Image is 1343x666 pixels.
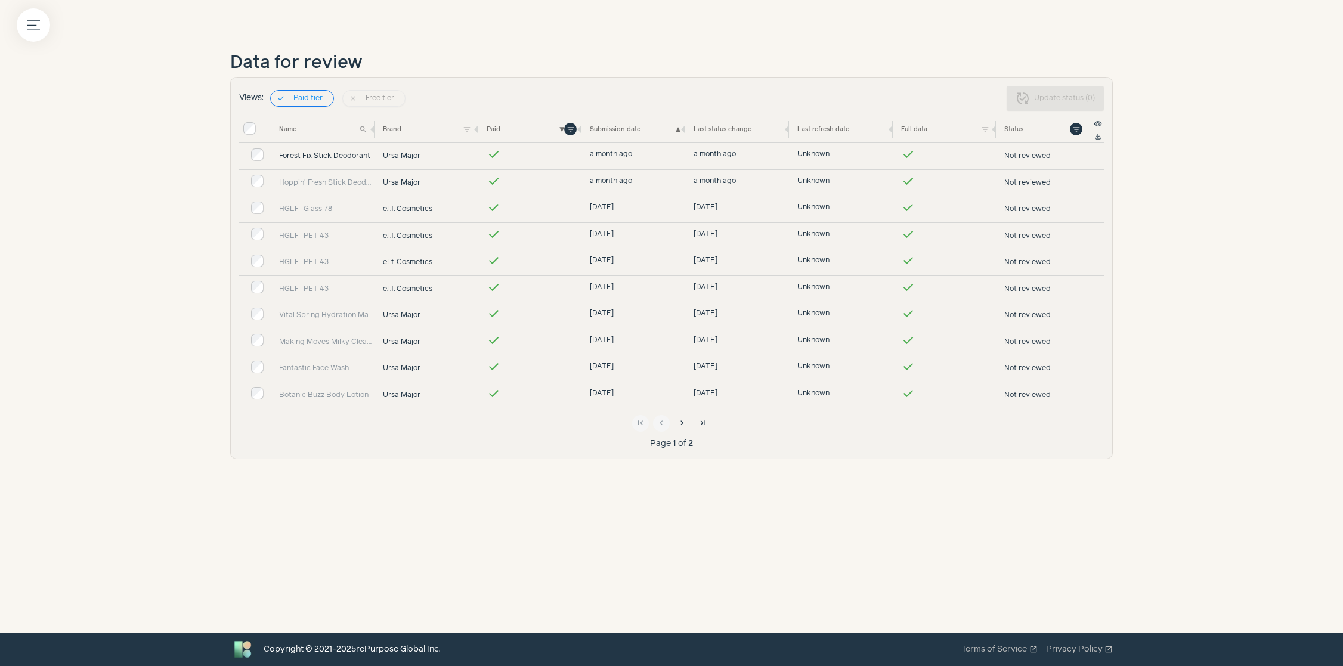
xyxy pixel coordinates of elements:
span: [DATE] [590,282,614,293]
span: check [901,386,915,401]
span: check [901,306,915,321]
span: Unknown [797,308,830,319]
span: [DATE] [694,202,717,213]
span: check [901,360,915,374]
span: Unknown [797,335,830,346]
span: last_page [698,419,708,428]
span: search [359,125,367,134]
span: check [487,333,501,348]
td: Ursa Major [379,355,482,382]
span: check [901,227,915,241]
span: Unknown [797,282,830,293]
td: e.l.f. Cosmetics [379,196,482,223]
span: [DATE] [590,229,614,240]
button: Name [279,125,296,134]
span: chevron_right [677,419,687,428]
td: Not reviewed [1000,329,1104,355]
span: check [901,200,915,215]
td: Not reviewed [1000,222,1104,249]
span: a month ago [590,149,632,160]
button: Paid [487,125,500,134]
td: Not reviewed [1000,355,1104,382]
span: [DATE] [694,308,717,319]
td: e.l.f. Cosmetics [379,275,482,302]
span: check [901,333,915,348]
div: Copyright © 2021- 2025 rePurpose Global Inc. [264,643,441,656]
span: check [901,174,915,188]
span: file_download [1094,132,1102,141]
td: Not reviewed [1000,143,1104,170]
button: filter_list [564,123,577,135]
span: [DATE] [590,202,614,213]
span: Page [650,438,671,450]
td: Not reviewed [1000,275,1104,302]
span: open_in_new [1029,645,1038,653]
span: [DATE] [694,282,717,293]
span: filter_list [981,125,989,134]
span: check [901,147,915,162]
span: [DATE] [694,361,717,372]
span: Unknown [797,388,830,399]
td: e.l.f. Cosmetics [379,222,482,249]
strong: 2 [688,438,693,450]
span: check [901,280,915,295]
span: [DATE] [590,335,614,346]
div: ▼ [559,123,577,136]
span: check [487,147,501,162]
td: Ursa Major [379,382,482,408]
img: Bluebird logo [230,637,255,662]
a: Forest Fix Stick Deodorant [279,151,375,162]
span: [DATE] [694,229,717,240]
a: Botanic Buzz Body Lotion [279,390,375,401]
span: Unknown [797,229,830,240]
a: Making Moves Milky Cleanser [279,337,375,348]
a: Privacy Policyopen_in_new [1046,643,1113,656]
div: ▲ [676,125,680,134]
i: check [277,94,285,103]
td: e.l.f. Cosmetics [379,249,482,276]
span: [DATE] [590,255,614,266]
span: Unknown [797,176,830,187]
a: Fantastic Face Wash [279,363,375,374]
span: Unknown [797,202,830,213]
button: search [357,123,370,135]
span: a month ago [694,149,736,160]
span: filter_list [567,125,575,134]
a: Terms of Serviceopen_in_new [961,643,1038,656]
span: Unknown [797,149,830,160]
span: check [487,200,501,215]
span: check [487,253,501,268]
td: Not reviewed [1000,382,1104,408]
span: check [487,280,501,295]
td: Ursa Major [379,329,482,355]
button: Status [1004,125,1023,134]
span: check [487,306,501,321]
button: filter_list [461,123,474,135]
td: Not reviewed [1000,169,1104,196]
span: Free tier [361,95,398,102]
button: chevron_right [674,415,691,432]
a: Vital Spring Hydration Mask [279,310,375,321]
button: filter_list [979,123,991,135]
span: check [487,360,501,374]
td: Ursa Major [379,143,482,170]
a: HGLF- PET 43 [279,257,375,268]
span: check [901,253,915,268]
button: Last status change [694,125,751,134]
span: [DATE] [694,335,717,346]
button: visibility [1091,117,1104,130]
button: check Paid tier [270,90,334,107]
button: file_download [1091,131,1104,143]
a: HGLF- PET 43 [279,231,375,241]
span: open_in_new [1104,645,1113,653]
span: filter_list [463,125,471,134]
button: last_page [695,415,711,432]
span: Paid tier [289,95,327,102]
h1: Data for review [230,50,1113,77]
button: Full data [901,125,927,134]
td: Not reviewed [1000,196,1104,223]
td: Ursa Major [379,169,482,196]
span: Unknown [797,255,830,266]
a: HGLF- Glass 78 [279,204,375,215]
strong: 1 [673,438,676,450]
